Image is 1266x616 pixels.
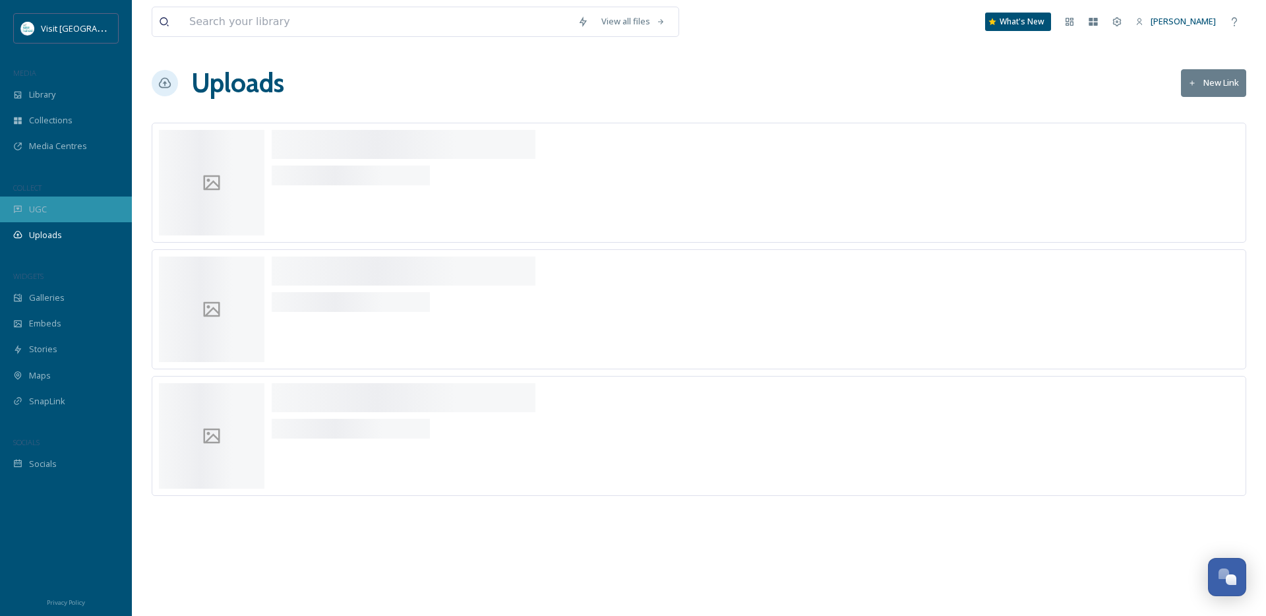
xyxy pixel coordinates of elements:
[21,22,34,35] img: download.jpeg
[29,292,65,304] span: Galleries
[29,140,87,152] span: Media Centres
[29,317,61,330] span: Embeds
[29,229,62,241] span: Uploads
[29,395,65,408] span: SnapLink
[29,88,55,101] span: Library
[41,22,143,34] span: Visit [GEOGRAPHIC_DATA]
[1151,15,1216,27] span: [PERSON_NAME]
[29,458,57,470] span: Socials
[47,598,85,607] span: Privacy Policy
[1129,9,1222,34] a: [PERSON_NAME]
[29,203,47,216] span: UGC
[13,183,42,193] span: COLLECT
[13,68,36,78] span: MEDIA
[1208,558,1246,596] button: Open Chat
[13,271,44,281] span: WIDGETS
[29,369,51,382] span: Maps
[29,114,73,127] span: Collections
[191,63,284,103] a: Uploads
[47,594,85,609] a: Privacy Policy
[985,13,1051,31] a: What's New
[29,343,57,355] span: Stories
[183,7,571,36] input: Search your library
[1181,69,1246,96] button: New Link
[595,9,672,34] a: View all files
[13,437,40,447] span: SOCIALS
